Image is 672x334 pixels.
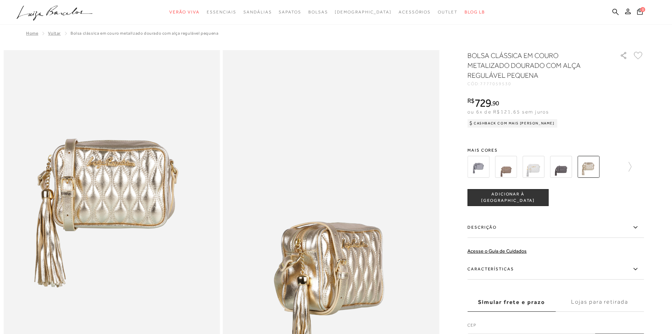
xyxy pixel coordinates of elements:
span: Sandálias [243,10,272,14]
a: Acesse o Guia de Cuidados [467,248,527,254]
span: Essenciais [207,10,236,14]
label: Características [467,259,644,280]
span: 729 [474,96,491,109]
div: CÓD: [467,82,609,86]
h1: BOLSA CLÁSSICA EM COURO METALIZADO DOURADO COM ALÇA REGULÁVEL PEQUENA [467,51,600,80]
a: noSubCategoriesText [243,6,272,19]
span: 90 [492,99,499,107]
img: BOLSA CLÁSSICA EM COURO CINZA STORM COM ALÇA REGULÁVEL PEQUENA [550,156,572,178]
a: BLOG LB [465,6,485,19]
span: ADICIONAR À [GEOGRAPHIC_DATA] [468,191,548,204]
a: noSubCategoriesText [279,6,301,19]
a: Home [26,31,38,36]
img: BOLSA CLÁSSICA EM COURO METALIZADO DOURADO COM ALÇA REGULÁVEL PEQUENA [577,156,599,178]
img: BOLSA CLÁSSICA EM COURO CINZA DUMBO COM ALÇA REGULÁVEL PEQUENA [495,156,517,178]
img: bolsa pequena cinza [467,156,489,178]
span: 7777059530 [480,81,511,86]
div: Cashback com Mais [PERSON_NAME] [467,119,557,128]
label: Lojas para retirada [556,293,644,312]
span: BLOG LB [465,10,485,14]
i: , [491,100,499,106]
span: Bolsas [308,10,328,14]
span: Sapatos [279,10,301,14]
a: noSubCategoriesText [308,6,328,19]
a: Voltar [48,31,61,36]
span: Outlet [438,10,458,14]
span: ou 6x de R$121,65 sem juros [467,109,549,115]
span: BOLSA CLÁSSICA EM COURO METALIZADO DOURADO COM ALÇA REGULÁVEL PEQUENA [71,31,218,36]
span: 0 [640,7,645,12]
button: 0 [635,8,645,17]
label: Simular frete e prazo [467,293,556,312]
a: noSubCategoriesText [169,6,200,19]
a: noSubCategoriesText [207,6,236,19]
span: Acessórios [399,10,431,14]
img: BOLSA CLÁSSICA EM COURO CINZA ESTANHO COM ALÇA REGULÁVEL PEQUENA [522,156,544,178]
button: ADICIONAR À [GEOGRAPHIC_DATA] [467,189,549,206]
label: Descrição [467,217,644,238]
span: Mais cores [467,148,644,152]
a: noSubCategoriesText [399,6,431,19]
span: [DEMOGRAPHIC_DATA] [335,10,392,14]
a: noSubCategoriesText [335,6,392,19]
a: noSubCategoriesText [438,6,458,19]
label: CEP [467,322,644,332]
i: R$ [467,98,474,104]
span: Verão Viva [169,10,200,14]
